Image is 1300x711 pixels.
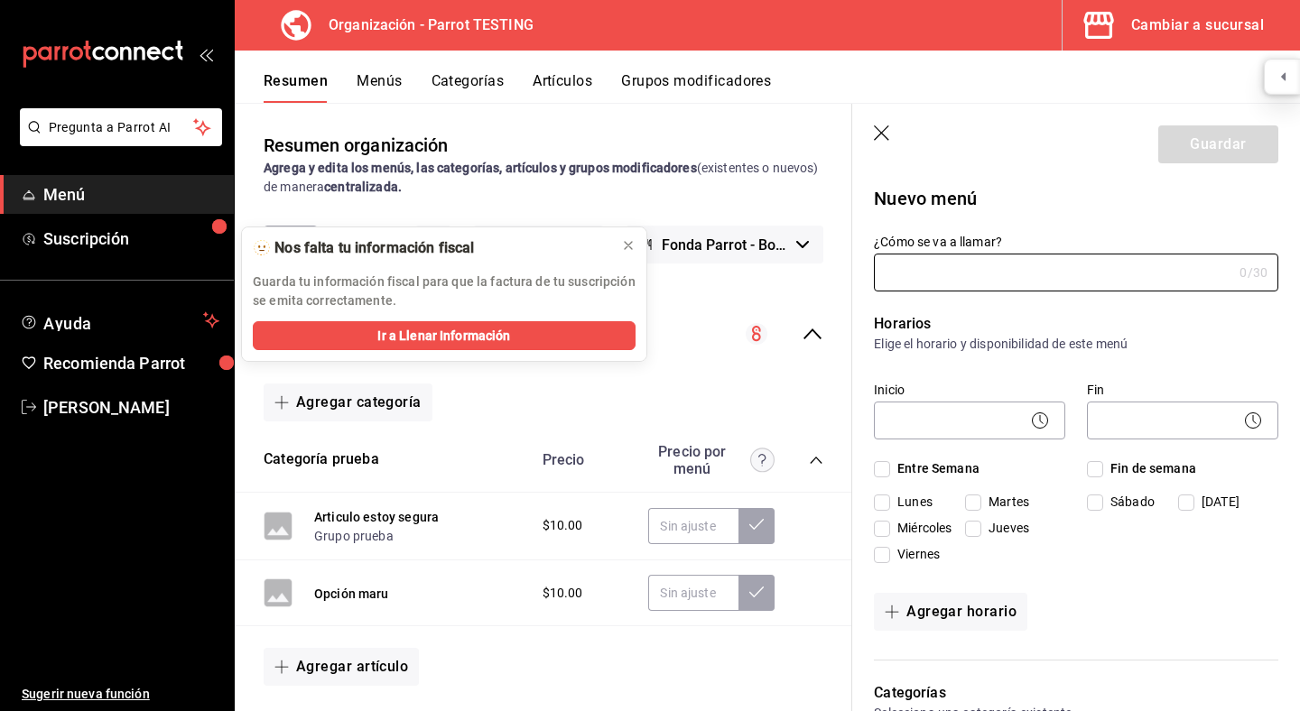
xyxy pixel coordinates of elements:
[314,14,534,36] h3: Organización - Parrot TESTING
[43,351,219,375] span: Recomienda Parrot
[981,493,1029,512] span: Martes
[22,685,219,704] span: Sugerir nueva función
[264,132,449,159] div: Resumen organización
[314,527,394,545] button: Grupo prueba
[357,72,402,103] button: Menús
[1103,493,1155,512] span: Sábado
[43,182,219,207] span: Menú
[648,575,738,611] input: Sin ajuste
[264,161,697,175] strong: Agrega y edita los menús, las categorías, artículos y grupos modificadores
[1131,13,1264,38] div: Cambiar a sucursal
[1240,263,1267,282] div: 0 /30
[264,159,823,197] div: (existentes o nuevos) de manera
[890,493,933,512] span: Lunes
[1194,493,1240,512] span: [DATE]
[13,131,222,150] a: Pregunta a Parrot AI
[874,335,1278,353] p: Elige el horario y disponibilidad de este menú
[1087,383,1278,396] label: Fin
[314,508,439,526] button: Articulo estoy segura
[809,453,823,467] button: collapse-category-row
[890,459,980,478] span: Entre Semana
[432,72,505,103] button: Categorías
[264,72,1300,103] div: navigation tabs
[874,235,1278,248] label: ¿Cómo se va a llamar?
[981,519,1029,538] span: Jueves
[314,585,389,603] button: Opción maru
[648,508,738,544] input: Sin ajuste
[235,292,852,376] div: collapse-menu-row
[648,443,775,477] div: Precio por menú
[543,516,583,535] span: $10.00
[473,226,604,263] button: Importar menú
[253,272,636,310] p: Guarda tu información fiscal para que la factura de tu suscripción se emita correctamente.
[874,593,1027,631] button: Agregar horario
[20,108,222,146] button: Pregunta a Parrot AI
[253,238,607,258] div: 🫥 Nos falta tu información fiscal
[874,313,1278,335] p: Horarios
[377,327,510,346] span: Ir a Llenar Información
[264,449,379,470] button: Categoría prueba
[662,236,789,254] span: Fonda Parrot - Borrador
[43,395,219,420] span: [PERSON_NAME]
[890,545,940,564] span: Viernes
[525,451,640,468] div: Precio
[199,47,213,61] button: open_drawer_menu
[264,648,419,686] button: Agregar artículo
[626,226,823,263] button: Fonda Parrot - Borrador
[890,519,952,538] span: Miércoles
[874,383,1065,396] label: Inicio
[264,72,328,103] button: Resumen
[324,180,402,194] strong: centralizada.
[874,185,1278,212] p: Nuevo menú
[621,72,771,103] button: Grupos modificadores
[49,118,194,137] span: Pregunta a Parrot AI
[43,226,219,251] span: Suscripción
[533,72,592,103] button: Artículos
[264,383,432,421] button: Agregar categoría
[253,321,636,350] button: Ir a Llenar Información
[543,584,583,603] span: $10.00
[874,682,1278,704] p: Categorías
[43,309,196,331] span: Ayuda
[1103,459,1196,478] span: Fin de semana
